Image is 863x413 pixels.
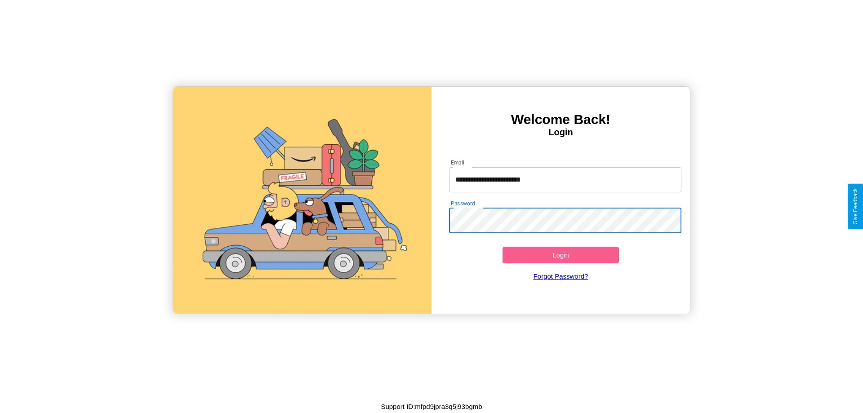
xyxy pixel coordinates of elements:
[445,263,677,289] a: Forgot Password?
[852,188,859,225] div: Give Feedback
[431,112,690,127] h3: Welcome Back!
[503,247,619,263] button: Login
[451,159,465,166] label: Email
[431,127,690,138] h4: Login
[451,200,475,207] label: Password
[381,400,482,413] p: Support ID: mfpd9jpra3q5j93bgmb
[173,87,431,314] img: gif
